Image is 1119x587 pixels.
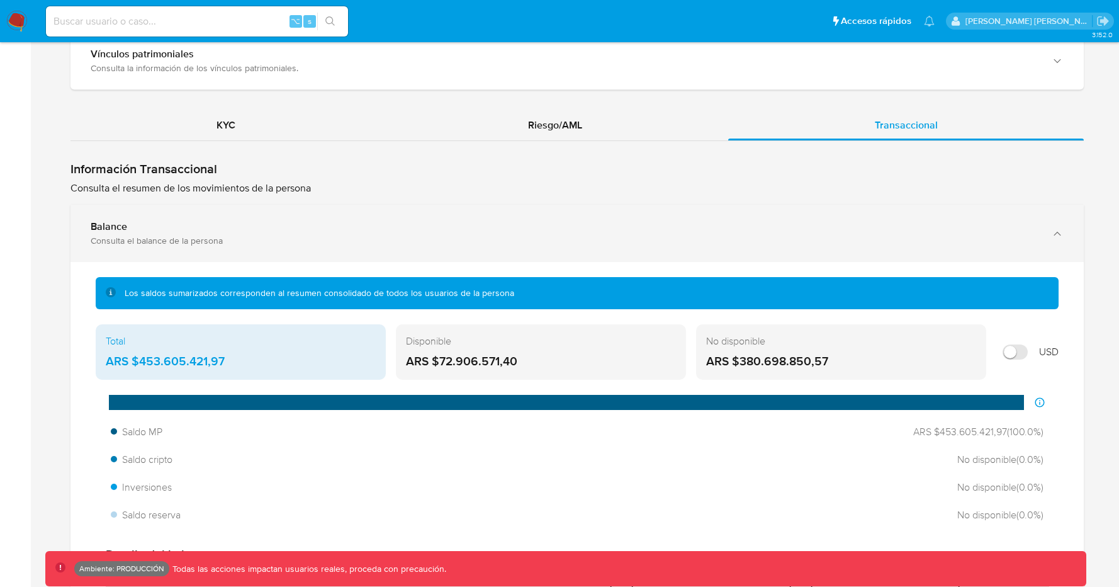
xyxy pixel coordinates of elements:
p: Todas las acciones impactan usuarios reales, proceda con precaución. [169,563,446,575]
a: Salir [1096,14,1110,28]
a: Notificaciones [924,16,935,26]
span: 3.152.0 [1092,30,1113,40]
p: Ambiente: PRODUCCIÓN [79,566,164,571]
span: KYC [216,118,235,132]
span: Accesos rápidos [841,14,911,28]
button: search-icon [317,13,343,30]
p: mauro.ibarra@mercadolibre.com [965,15,1093,27]
input: Buscar usuario o caso... [46,13,348,30]
h1: Información Transaccional [70,161,1084,177]
span: s [308,15,312,27]
span: ⌥ [291,15,300,27]
span: Riesgo/AML [528,118,582,132]
p: Consulta el resumen de los movimientos de la persona [70,181,1084,195]
span: Transaccional [875,118,938,132]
